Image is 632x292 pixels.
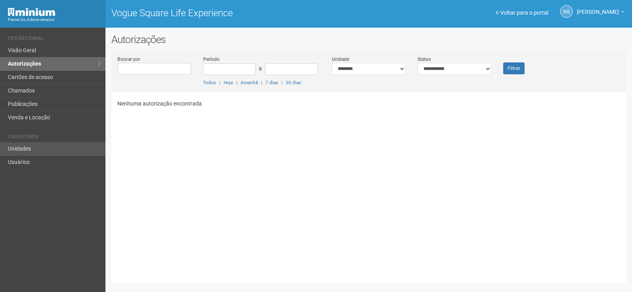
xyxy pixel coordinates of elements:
[236,80,237,85] span: |
[117,100,620,107] p: Nenhuma autorização encontrada
[286,80,301,85] a: 30 dias
[8,36,100,44] li: Operacional
[203,80,216,85] a: Todos
[219,80,220,85] span: |
[241,80,258,85] a: Amanhã
[503,62,525,74] button: Filtrar
[332,56,349,63] label: Unidade
[560,5,573,18] a: NS
[281,80,282,85] span: |
[577,10,624,16] a: [PERSON_NAME]
[265,80,278,85] a: 7 dias
[8,16,100,23] div: Painel do Administrador
[8,8,55,16] img: Minium
[261,80,262,85] span: |
[203,56,220,63] label: Período
[8,134,100,142] li: Cadastros
[224,80,233,85] a: Hoje
[496,9,548,16] a: Voltar para o portal
[577,1,619,15] span: Nicolle Silva
[111,8,363,18] h1: Vogue Square Life Experience
[111,34,626,45] h2: Autorizações
[117,56,140,63] label: Buscar por
[418,56,431,63] label: Status
[259,65,262,72] span: a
